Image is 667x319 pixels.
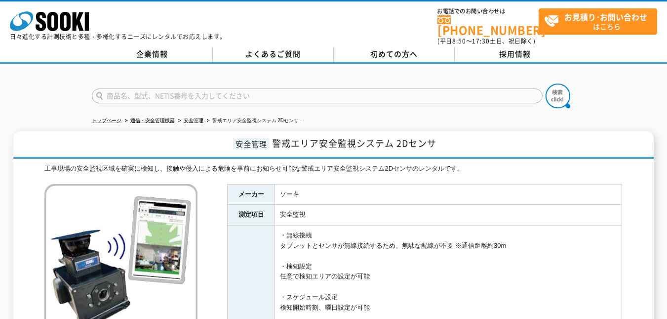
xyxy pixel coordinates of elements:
[275,184,622,205] td: ソーキ
[370,48,418,59] span: 初めての方へ
[92,89,543,103] input: 商品名、型式、NETIS番号を入力してください
[472,37,490,46] span: 17:30
[564,11,647,23] strong: お見積り･お問い合わせ
[184,118,203,123] a: 安全管理
[546,84,570,108] img: btn_search.png
[334,47,455,62] a: 初めての方へ
[228,184,275,205] th: メーカー
[10,34,226,40] p: 日々進化する計測技術と多種・多様化するニーズにレンタルでお応えします。
[437,15,539,36] a: [PHONE_NUMBER]
[452,37,466,46] span: 8:50
[272,137,436,150] span: 警戒エリア安全監視システム 2Dセンサ
[233,138,270,149] span: 安全管理
[437,8,539,14] span: お電話でのお問い合わせは
[92,118,121,123] a: トップページ
[205,116,302,126] li: 警戒エリア安全監視システム 2Dセンサ -
[544,9,657,34] span: はこちら
[539,8,657,35] a: お見積り･お問い合わせはこちら
[44,164,622,174] div: 工事現場の安全監視区域を確実に検知し、接触や侵入による危険を事前にお知らせ可能な警戒エリア安全監視システム2Dセンサのレンタルです。
[275,205,622,226] td: 安全監視
[213,47,334,62] a: よくあるご質問
[92,47,213,62] a: 企業情報
[228,205,275,226] th: 測定項目
[130,118,175,123] a: 通信・安全管理機器
[455,47,576,62] a: 採用情報
[437,37,535,46] span: (平日 ～ 土日、祝日除く)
